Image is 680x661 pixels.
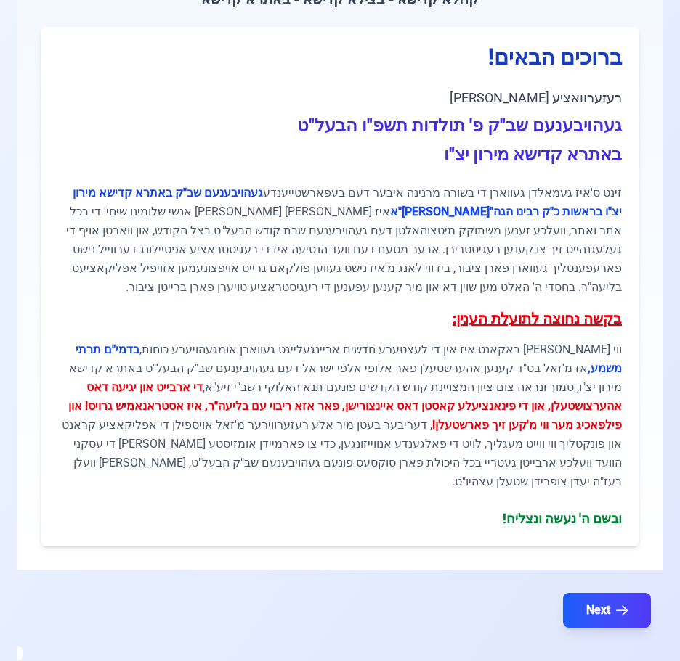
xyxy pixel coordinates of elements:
[58,308,622,329] h3: בקשה נחוצה לתועלת הענין:
[58,509,622,529] div: ובשם ה' נעשה ונצליח!
[68,380,622,432] span: די ארבייט און יגיעה דאס אהערצושטעלן, און די פינאנציעלע קאסטן דאס איינצורישן, פאר אזא ריבוי עם בלי...
[58,184,622,297] p: זינט ס'איז געמאלדן געווארן די בשורה מרנינה איבער דעם בעפארשטייענדע איז [PERSON_NAME] [PERSON_NAME...
[563,593,651,628] button: Next
[58,340,622,491] p: ווי [PERSON_NAME] באקאנט איז אין די לעצטערע חדשים אריינגעלייגט געווארן אומגעהויערע כוחות, אז מ'זא...
[58,88,622,108] div: רעזערוואציע [PERSON_NAME]
[58,114,622,137] h3: געהויבענעם שב"ק פ' תולדות תשפ"ו הבעל"ט
[58,143,622,166] h3: באתרא קדישא מירון יצ"ו
[58,44,622,70] h1: ברוכים הבאים!
[73,186,622,218] span: געהויבענעם שב"ק באתרא קדישא מירון יצ"ו בראשות כ"ק רבינו הגה"[PERSON_NAME]"א
[76,342,622,375] span: בדמי"ם תרתי משמע,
